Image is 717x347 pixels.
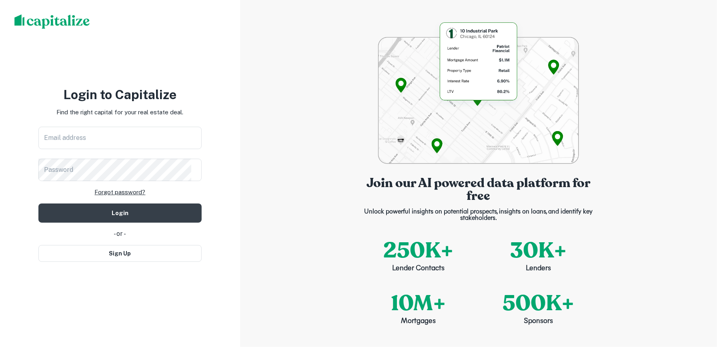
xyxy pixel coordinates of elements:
[677,283,717,321] iframe: Chat Widget
[358,209,599,221] p: Unlock powerful insights on potential prospects, insights on loans, and identify key stakeholders.
[38,85,202,104] h3: Login to Capitalize
[38,203,202,223] button: Login
[526,263,551,274] p: Lenders
[524,316,553,327] p: Sponsors
[378,20,579,164] img: login-bg
[38,229,202,239] div: - or -
[38,245,202,262] button: Sign Up
[393,263,445,274] p: Lender Contacts
[95,187,146,197] a: Forgot password?
[384,234,454,267] p: 250K+
[401,316,436,327] p: Mortgages
[14,14,90,29] img: capitalize-logo.png
[503,287,575,319] p: 500K+
[511,234,567,267] p: 30K+
[391,287,446,319] p: 10M+
[57,108,184,117] p: Find the right capital for your real estate deal.
[358,177,599,202] p: Join our AI powered data platform for free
